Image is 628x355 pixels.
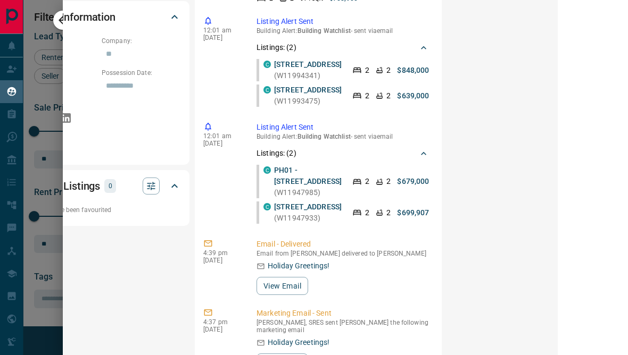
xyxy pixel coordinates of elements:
p: [DATE] [203,326,241,333]
p: 2 [365,207,369,218]
p: Building Alert : - sent via email [257,27,429,35]
p: $639,000 [397,90,429,102]
div: condos.ca [263,166,271,174]
p: 12:01 am [203,27,241,34]
div: Listings: (2) [257,143,429,163]
p: $699,907 [397,207,429,218]
p: 2 [386,65,391,76]
p: (W11947985) [274,165,342,198]
span: Building Watchlist [298,133,351,140]
p: Listings: ( 2 ) [257,148,296,159]
p: Listings: ( 2 ) [257,42,296,53]
p: [PERSON_NAME], SRES sent [PERSON_NAME] the following marketing email [257,319,429,334]
h2: Personal Information [17,9,115,26]
p: Holiday Greetings! [268,337,329,348]
a: [STREET_ADDRESS] [274,60,342,69]
p: No listings have been favourited [17,205,181,215]
div: condos.ca [263,203,271,210]
p: 4:37 pm [203,318,241,326]
span: Building Watchlist [298,27,351,35]
p: 2 [386,90,391,102]
p: Holiday Greetings! [268,260,329,272]
div: condos.ca [263,86,271,94]
p: 0 [108,180,113,192]
p: Building Alert : - sent via email [257,133,429,140]
div: condos.ca [263,61,271,68]
p: [DATE] [203,140,241,147]
p: [DATE] [203,257,241,264]
p: Possession Date: [102,68,181,78]
input: Choose date [102,78,173,95]
a: PH01 - [STREET_ADDRESS] [274,166,342,185]
p: 2 [386,207,391,218]
a: [STREET_ADDRESS] [274,202,342,211]
p: $679,000 [397,176,429,187]
p: (W11993475) [274,84,342,107]
a: [STREET_ADDRESS] [274,86,342,94]
p: (W11947933) [274,201,342,224]
p: Email from [PERSON_NAME] delivered to [PERSON_NAME] [257,250,429,257]
p: 2 [365,90,369,102]
p: Listing Alert Sent [257,16,429,27]
p: (W11994341) [274,59,342,81]
p: [DATE] [203,34,241,41]
p: 2 [386,176,391,187]
p: Address: [17,131,181,141]
p: 12:01 am [203,132,241,140]
p: 2 [365,65,369,76]
div: Listings: (2) [257,38,429,57]
div: Favourite Listings0 [17,173,181,199]
p: 4:39 pm [203,249,241,257]
p: Company: [102,36,181,46]
p: Marketing Email - Sent [257,308,429,319]
div: Personal Information [17,4,181,30]
p: $848,000 [397,65,429,76]
p: Listing Alert Sent [257,122,429,133]
button: View Email [257,277,308,295]
p: 2 [365,176,369,187]
p: Email - Delivered [257,239,429,250]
